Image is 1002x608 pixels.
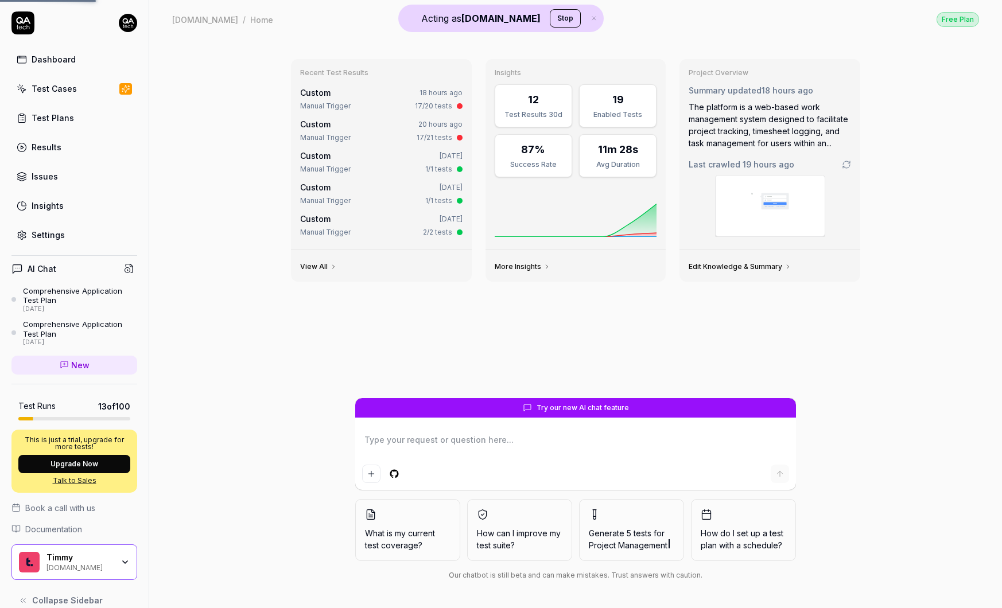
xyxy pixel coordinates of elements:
[415,101,452,111] div: 17/20 tests
[32,112,74,124] div: Test Plans
[23,286,137,305] div: Comprehensive Application Test Plan
[495,68,657,77] h3: Insights
[300,262,337,271] a: View All
[298,211,465,240] a: Custom[DATE]Manual Trigger2/2 tests
[502,110,565,120] div: Test Results 30d
[440,151,463,160] time: [DATE]
[587,159,649,170] div: Avg Duration
[418,120,463,128] time: 20 hours ago
[521,142,545,157] div: 87%
[425,196,452,206] div: 1/1 tests
[528,92,539,107] div: 12
[689,158,794,170] span: Last crawled
[172,14,238,25] div: [DOMAIN_NAME]
[743,159,794,169] time: 19 hours ago
[587,110,649,120] div: Enabled Tests
[362,465,380,483] button: Add attachment
[19,552,40,572] img: Timmy Logo
[11,136,137,158] a: Results
[11,286,137,313] a: Comprehensive Application Test Plan[DATE]
[23,305,137,313] div: [DATE]
[579,499,684,561] button: Generate 5 tests forProject Management
[612,92,624,107] div: 19
[300,214,331,224] span: Custom
[762,85,813,95] time: 18 hours ago
[11,165,137,188] a: Issues
[937,11,979,27] button: Free Plan
[71,359,90,371] span: New
[298,147,465,177] a: Custom[DATE]Manual Trigger1/1 tests
[11,502,137,514] a: Book a call with us
[32,53,76,65] div: Dashboard
[243,14,246,25] div: /
[23,319,137,338] div: Comprehensive Application Test Plan
[298,84,465,114] a: Custom18 hours agoManual Trigger17/20 tests
[18,401,56,411] h5: Test Runs
[589,540,667,550] span: Project Management
[11,48,137,71] a: Dashboard
[589,527,674,551] span: Generate 5 tests for
[537,403,629,413] span: Try our new AI chat feature
[98,400,130,412] span: 13 of 100
[46,562,113,571] div: [DOMAIN_NAME]
[11,544,137,580] button: Timmy LogoTimmy[DOMAIN_NAME]
[355,570,796,580] div: Our chatbot is still beta and can make mistakes. Trust answers with caution.
[32,229,65,241] div: Settings
[11,77,137,100] a: Test Cases
[18,476,130,486] a: Talk to Sales
[300,119,331,129] span: Custom
[502,159,565,170] div: Success Rate
[300,164,351,174] div: Manual Trigger
[355,499,460,561] button: What is my current test coverage?
[423,227,452,237] div: 2/2 tests
[300,227,351,237] div: Manual Trigger
[420,88,463,97] time: 18 hours ago
[440,215,463,223] time: [DATE]
[495,262,550,271] a: More Insights
[298,179,465,208] a: Custom[DATE]Manual Trigger1/1 tests
[300,151,331,161] span: Custom
[477,527,562,551] span: How can I improve my test suite?
[32,170,58,182] div: Issues
[300,196,351,206] div: Manual Trigger
[689,262,791,271] a: Edit Knowledge & Summary
[440,183,463,192] time: [DATE]
[467,499,572,561] button: How can I improve my test suite?
[689,101,851,149] div: The platform is a web-based work management system designed to facilitate project tracking, times...
[18,455,130,473] button: Upgrade Now
[250,14,273,25] div: Home
[32,83,77,95] div: Test Cases
[46,552,113,563] div: Timmy
[417,132,452,143] div: 17/21 tests
[689,68,851,77] h3: Project Overview
[18,436,130,450] p: This is just a trial, upgrade for more tests!
[28,263,56,275] h4: AI Chat
[11,107,137,129] a: Test Plans
[119,14,137,32] img: 7ccf6c19-61ad-4a6c-8811-018b02a1b829.jpg
[300,88,331,98] span: Custom
[691,499,796,561] button: How do I set up a test plan with a schedule?
[11,523,137,535] a: Documentation
[11,319,137,346] a: Comprehensive Application Test Plan[DATE]
[11,356,137,375] a: New
[11,224,137,246] a: Settings
[300,132,351,143] div: Manual Trigger
[32,200,64,212] div: Insights
[842,160,851,169] a: Go to crawling settings
[32,141,61,153] div: Results
[25,523,82,535] span: Documentation
[300,68,463,77] h3: Recent Test Results
[716,176,825,236] img: Screenshot
[365,527,450,551] span: What is my current test coverage?
[425,164,452,174] div: 1/1 tests
[689,85,762,95] span: Summary updated
[550,9,581,28] button: Stop
[11,194,137,217] a: Insights
[32,594,103,606] span: Collapse Sidebar
[701,527,786,551] span: How do I set up a test plan with a schedule?
[298,116,465,145] a: Custom20 hours agoManual Trigger17/21 tests
[300,182,331,192] span: Custom
[25,502,95,514] span: Book a call with us
[937,12,979,27] div: Free Plan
